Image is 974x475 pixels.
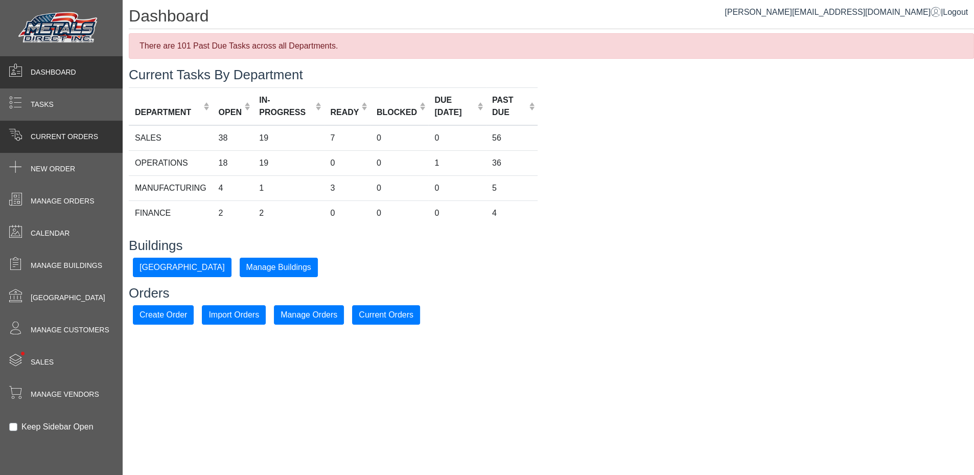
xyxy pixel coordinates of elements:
h3: Current Tasks By Department [129,67,974,83]
button: [GEOGRAPHIC_DATA] [133,258,231,277]
button: Manage Orders [274,305,344,325]
a: [GEOGRAPHIC_DATA] [133,262,231,271]
td: 7 [324,125,370,151]
button: Manage Buildings [240,258,318,277]
td: 0 [370,200,429,225]
td: MANUFACTURING [129,175,213,200]
div: PAST DUE [492,94,526,119]
td: 36 [486,150,538,175]
a: Current Orders [352,310,420,319]
td: 3 [324,175,370,200]
span: Sales [31,357,54,368]
span: Tasks [31,99,54,110]
td: 4 [486,200,538,225]
span: Manage Buildings [31,260,102,271]
h3: Buildings [129,238,974,254]
span: [GEOGRAPHIC_DATA] [31,292,105,303]
a: Manage Buildings [240,262,318,271]
td: SALES [129,125,213,151]
div: OPEN [219,106,242,119]
span: Current Orders [31,131,98,142]
td: 4 [213,175,253,200]
div: BLOCKED [377,106,417,119]
td: 0 [428,125,486,151]
td: OPERATIONS [129,150,213,175]
button: Current Orders [352,305,420,325]
span: New Order [31,164,75,174]
td: 18 [213,150,253,175]
td: 2 [253,200,324,225]
td: 0 [370,175,429,200]
label: Keep Sidebar Open [21,421,94,433]
td: 38 [213,125,253,151]
td: 0 [370,150,429,175]
a: Manage Orders [274,310,344,319]
button: Import Orders [202,305,266,325]
div: There are 101 Past Due Tasks across all Departments. [129,33,974,59]
td: 1 [253,175,324,200]
a: Import Orders [202,310,266,319]
td: 19 [253,125,324,151]
div: DEPARTMENT [135,106,201,119]
span: • [10,337,36,370]
h3: Orders [129,285,974,301]
span: Manage Orders [31,196,94,207]
button: Create Order [133,305,194,325]
td: 5 [486,175,538,200]
td: 0 [428,200,486,225]
div: READY [330,106,359,119]
td: 56 [486,125,538,151]
span: Logout [943,8,968,16]
td: 0 [324,150,370,175]
td: 0 [324,200,370,225]
a: Create Order [133,310,194,319]
img: Metals Direct Inc Logo [15,9,102,47]
td: 0 [428,175,486,200]
span: Manage Vendors [31,389,99,400]
td: 2 [213,200,253,225]
td: 19 [253,150,324,175]
td: 1 [428,150,486,175]
span: Calendar [31,228,69,239]
a: [PERSON_NAME][EMAIL_ADDRESS][DOMAIN_NAME] [725,8,941,16]
span: Manage Customers [31,325,109,335]
div: | [725,6,968,18]
td: FINANCE [129,200,213,225]
td: 0 [370,125,429,151]
span: Dashboard [31,67,76,78]
h1: Dashboard [129,6,974,29]
div: DUE [DATE] [434,94,474,119]
div: IN-PROGRESS [259,94,313,119]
